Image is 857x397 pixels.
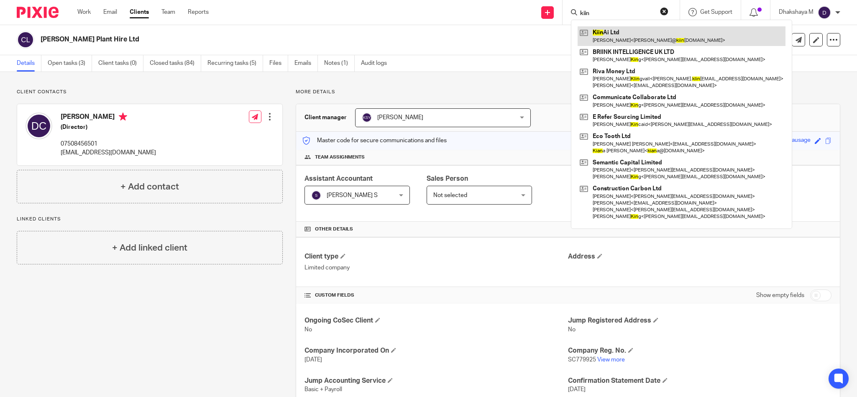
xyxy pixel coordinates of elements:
[119,113,127,121] i: Primary
[304,387,342,392] span: Basic + Payroll
[597,357,625,363] a: View more
[568,252,831,261] h4: Address
[302,136,447,145] p: Master code for secure communications and files
[150,55,201,72] a: Closed tasks (84)
[103,8,117,16] a: Email
[130,8,149,16] a: Clients
[61,113,156,123] h4: [PERSON_NAME]
[311,190,321,200] img: svg%3E
[568,316,831,325] h4: Jump Registered Address
[433,192,467,198] span: Not selected
[26,113,52,139] img: svg%3E
[324,55,355,72] a: Notes (1)
[304,377,568,385] h4: Jump Accounting Service
[161,8,175,16] a: Team
[362,113,372,123] img: svg%3E
[48,55,92,72] a: Open tasks (3)
[61,149,156,157] p: [EMAIL_ADDRESS][DOMAIN_NAME]
[700,9,732,15] span: Get Support
[17,216,283,223] p: Linked clients
[304,357,322,363] span: [DATE]
[327,192,378,198] span: [PERSON_NAME] S
[579,10,655,18] input: Search
[61,123,156,131] h5: (Director)
[61,140,156,148] p: 07508456501
[568,387,586,392] span: [DATE]
[207,55,263,72] a: Recurring tasks (5)
[304,252,568,261] h4: Client type
[304,113,347,122] h3: Client manager
[304,175,373,182] span: Assistant Accountant
[304,264,568,272] p: Limited company
[304,346,568,355] h4: Company Incorporated On
[756,291,804,300] label: Show empty fields
[779,8,814,16] p: Dhakshaya M
[568,327,576,333] span: No
[294,55,318,72] a: Emails
[17,31,34,49] img: svg%3E
[427,175,468,182] span: Sales Person
[296,89,840,95] p: More details
[568,357,596,363] span: SC779925
[188,8,209,16] a: Reports
[77,8,91,16] a: Work
[304,292,568,299] h4: CUSTOM FIELDS
[568,346,831,355] h4: Company Reg. No.
[377,115,423,120] span: [PERSON_NAME]
[17,7,59,18] img: Pixie
[98,55,143,72] a: Client tasks (0)
[120,180,179,193] h4: + Add contact
[269,55,288,72] a: Files
[17,89,283,95] p: Client contacts
[41,35,589,44] h2: [PERSON_NAME] Plant Hire Ltd
[361,55,393,72] a: Audit logs
[304,327,312,333] span: No
[17,55,41,72] a: Details
[112,241,187,254] h4: + Add linked client
[304,316,568,325] h4: Ongoing CoSec Client
[315,226,353,233] span: Other details
[660,7,668,15] button: Clear
[818,6,831,19] img: svg%3E
[568,377,831,385] h4: Confirmation Statement Date
[315,154,365,161] span: Team assignments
